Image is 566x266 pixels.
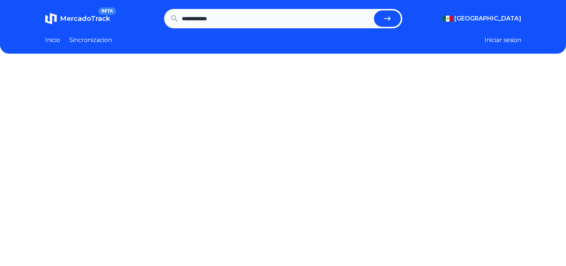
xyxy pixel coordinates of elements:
[45,13,57,25] img: MercadoTrack
[45,13,110,25] a: MercadoTrackBETA
[442,16,453,22] img: Mexico
[60,15,110,23] span: MercadoTrack
[98,7,116,15] span: BETA
[69,36,112,45] a: Sincronizacion
[442,14,521,23] button: [GEOGRAPHIC_DATA]
[454,14,521,23] span: [GEOGRAPHIC_DATA]
[485,36,521,45] button: Iniciar sesion
[45,36,60,45] a: Inicio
